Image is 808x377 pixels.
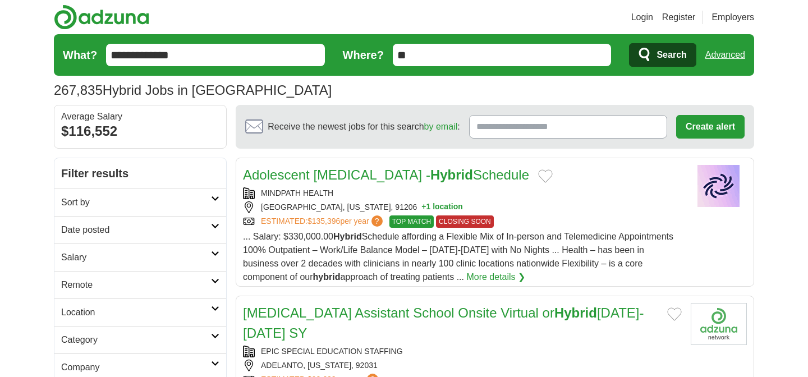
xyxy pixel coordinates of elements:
label: What? [63,47,97,63]
span: Search [656,44,686,66]
a: ESTIMATED:$135,396per year? [261,215,385,228]
span: + [421,201,426,213]
h2: Filter results [54,158,226,188]
button: Create alert [676,115,745,139]
a: Register [662,11,696,24]
div: EPIC SPECIAL EDUCATION STAFFING [243,346,682,357]
img: Adzuna logo [54,4,149,30]
a: Category [54,326,226,353]
span: ? [371,215,383,227]
a: Adolescent [MEDICAL_DATA] -HybridSchedule [243,167,529,182]
a: [MEDICAL_DATA] Assistant School Onsite Virtual orHybrid[DATE]-[DATE] SY [243,305,644,341]
label: Where? [343,47,384,63]
span: 267,835 [54,80,103,100]
h2: Category [61,333,211,347]
button: Search [629,43,696,67]
h2: Remote [61,278,211,292]
span: $135,396 [307,217,340,226]
strong: Hybrid [554,305,597,320]
strong: Hybrid [333,232,362,241]
h2: Sort by [61,196,211,209]
span: CLOSING SOON [436,215,494,228]
span: TOP MATCH [389,215,434,228]
img: Company logo [691,303,747,345]
a: Date posted [54,216,226,243]
a: Remote [54,271,226,298]
button: +1 location [421,201,463,213]
button: Add to favorite jobs [667,307,682,321]
h2: Date posted [61,223,211,237]
a: Salary [54,243,226,271]
a: Advanced [705,44,745,66]
div: [GEOGRAPHIC_DATA], [US_STATE], 91206 [243,201,682,213]
h2: Location [61,306,211,319]
a: Sort by [54,188,226,216]
img: Company logo [691,165,747,207]
div: $116,552 [61,121,219,141]
div: Average Salary [61,112,219,121]
a: by email [424,122,458,131]
span: ... Salary: $330,000.00 Schedule affording a Flexible Mix of In-person and Telemedicine Appointme... [243,232,673,282]
a: More details ❯ [466,270,525,284]
span: Receive the newest jobs for this search : [268,120,460,134]
h2: Company [61,361,211,374]
a: Location [54,298,226,326]
div: ADELANTO, [US_STATE], 92031 [243,360,682,371]
h2: Salary [61,251,211,264]
strong: hybrid [313,272,341,282]
strong: Hybrid [430,167,473,182]
div: MINDPATH HEALTH [243,187,682,199]
button: Add to favorite jobs [538,169,553,183]
a: Employers [711,11,754,24]
h1: Hybrid Jobs in [GEOGRAPHIC_DATA] [54,82,332,98]
a: Login [631,11,653,24]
